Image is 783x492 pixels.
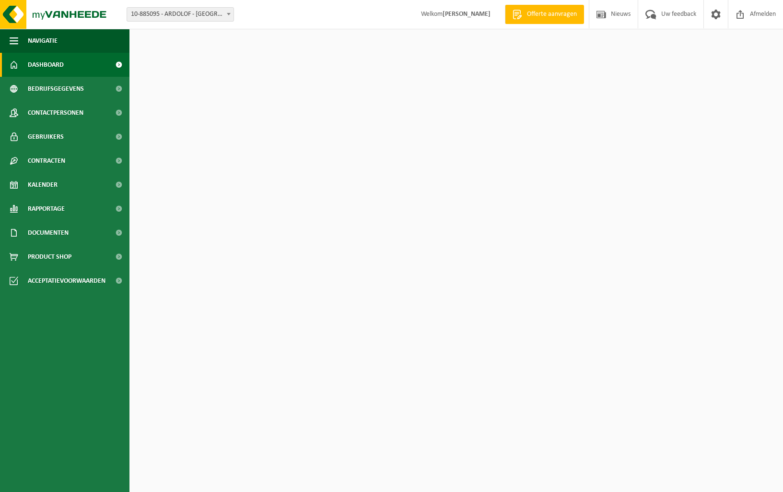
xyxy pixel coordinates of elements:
span: Acceptatievoorwaarden [28,269,105,293]
span: 10-885095 - ARDOLOF - ARDOOIE [127,8,234,21]
span: Contactpersonen [28,101,83,125]
a: Offerte aanvragen [505,5,584,24]
span: Bedrijfsgegevens [28,77,84,101]
span: Product Shop [28,245,71,269]
span: Dashboard [28,53,64,77]
span: Navigatie [28,29,58,53]
span: Kalender [28,173,58,197]
span: Offerte aanvragen [525,10,579,19]
span: Documenten [28,221,69,245]
span: Rapportage [28,197,65,221]
span: Gebruikers [28,125,64,149]
span: 10-885095 - ARDOLOF - ARDOOIE [127,7,234,22]
strong: [PERSON_NAME] [443,11,491,18]
span: Contracten [28,149,65,173]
